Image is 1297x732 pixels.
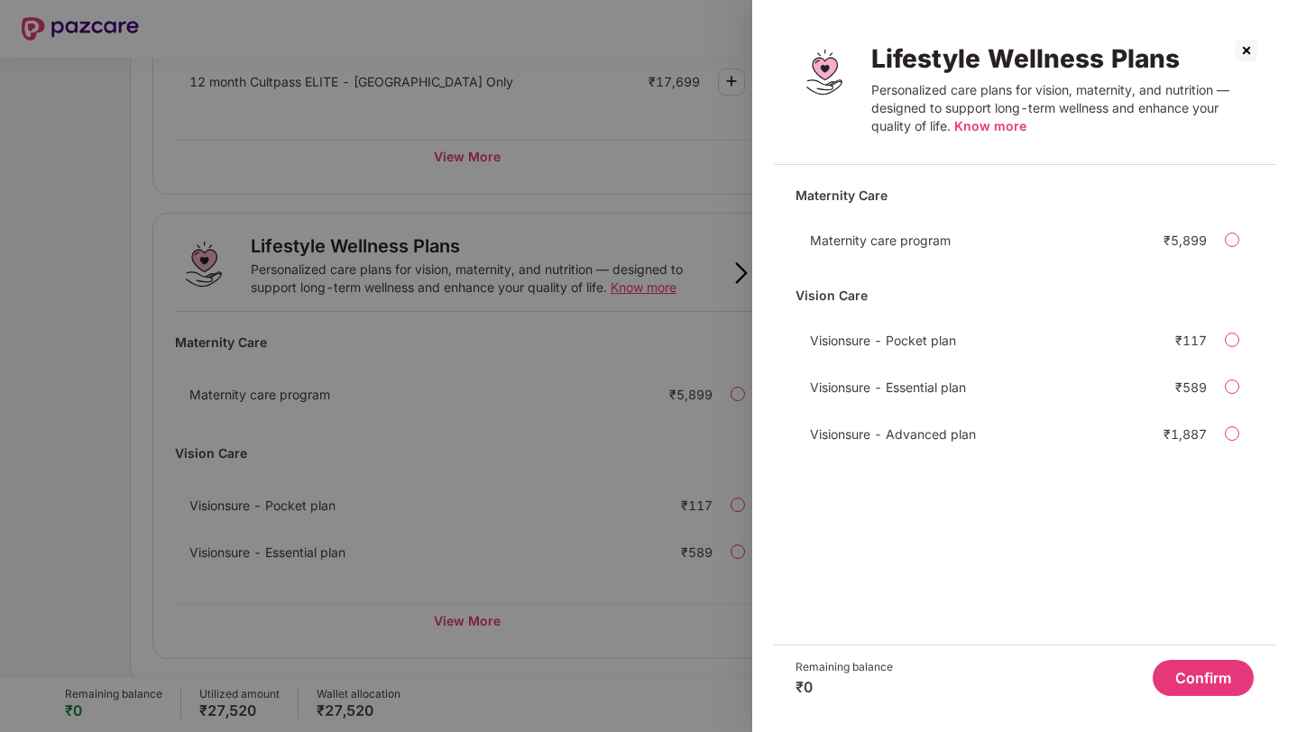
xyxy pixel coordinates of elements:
[871,43,1254,74] div: Lifestyle Wellness Plans
[796,678,893,696] div: ₹0
[1164,426,1207,442] div: ₹1,887
[1232,36,1261,65] img: svg+xml;base64,PHN2ZyBpZD0iQ3Jvc3MtMzJ4MzIiIHhtbG5zPSJodHRwOi8vd3d3LnczLm9yZy8yMDAwL3N2ZyIgd2lkdG...
[796,279,1254,311] div: Vision Care
[810,426,976,442] span: Visionsure - Advanced plan
[796,43,853,101] img: Lifestyle Wellness Plans
[810,333,956,348] span: Visionsure - Pocket plan
[796,660,893,674] div: Remaining balance
[1164,233,1207,248] div: ₹5,899
[871,81,1254,135] div: Personalized care plans for vision, maternity, and nutrition — designed to support long-term well...
[796,179,1254,211] div: Maternity Care
[810,233,951,248] span: Maternity care program
[1175,380,1207,395] div: ₹589
[1153,660,1254,696] button: Confirm
[1175,333,1207,348] div: ₹117
[810,380,966,395] span: Visionsure - Essential plan
[954,118,1026,133] span: Know more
